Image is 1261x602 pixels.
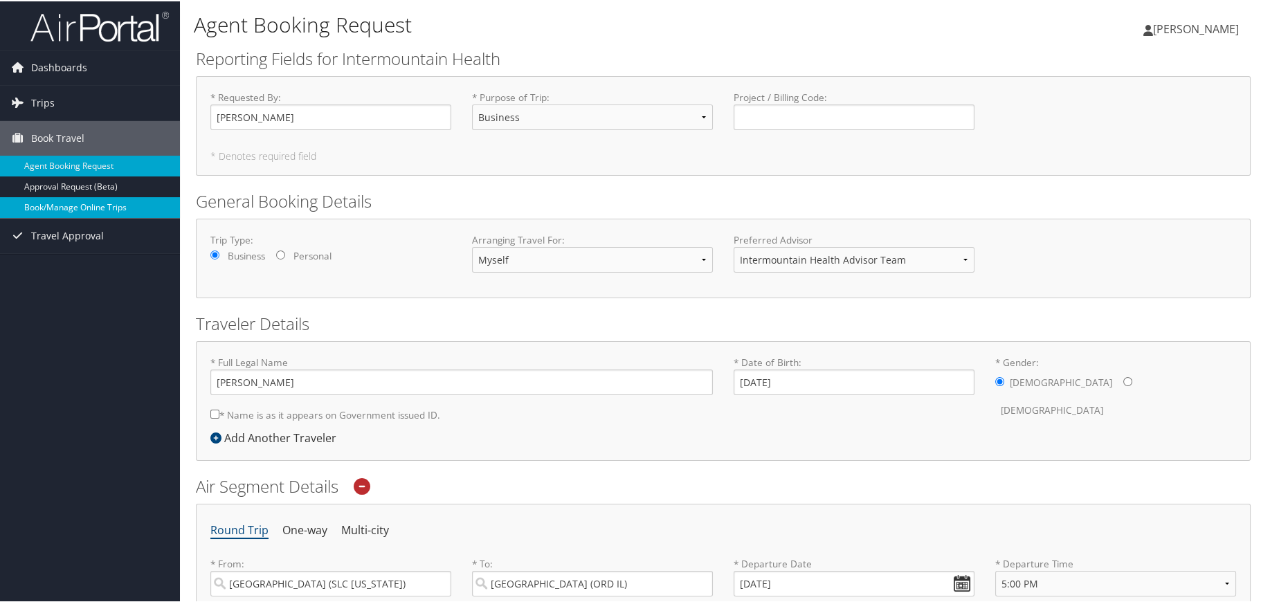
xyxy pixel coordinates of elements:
[228,248,265,262] label: Business
[995,569,1236,595] select: * Departure Time
[210,569,451,595] input: City or Airport Code
[210,150,1236,160] h5: * Denotes required field
[1143,7,1253,48] a: [PERSON_NAME]
[210,517,269,542] li: Round Trip
[196,46,1251,69] h2: Reporting Fields for Intermountain Health
[31,217,104,252] span: Travel Approval
[1153,20,1239,35] span: [PERSON_NAME]
[734,354,974,394] label: * Date of Birth:
[31,49,87,84] span: Dashboards
[472,103,713,129] select: * Purpose of Trip:
[472,89,713,140] label: * Purpose of Trip :
[210,408,219,417] input: * Name is as it appears on Government issued ID.
[995,354,1236,423] label: * Gender:
[31,120,84,154] span: Book Travel
[194,9,900,38] h1: Agent Booking Request
[734,232,974,246] label: Preferred Advisor
[1001,396,1103,422] label: [DEMOGRAPHIC_DATA]
[734,103,974,129] input: Project / Billing Code:
[210,368,713,394] input: * Full Legal Name
[196,311,1251,334] h2: Traveler Details
[210,354,713,394] label: * Full Legal Name
[210,103,451,129] input: * Requested By:
[1010,368,1112,394] label: [DEMOGRAPHIC_DATA]
[734,569,974,595] input: MM/DD/YYYY
[210,401,440,426] label: * Name is as it appears on Government issued ID.
[196,473,1251,497] h2: Air Segment Details
[210,428,343,445] div: Add Another Traveler
[734,89,974,129] label: Project / Billing Code :
[210,556,451,595] label: * From:
[472,556,713,595] label: * To:
[196,188,1251,212] h2: General Booking Details
[210,232,451,246] label: Trip Type:
[995,376,1004,385] input: * Gender:[DEMOGRAPHIC_DATA][DEMOGRAPHIC_DATA]
[293,248,332,262] label: Personal
[31,84,55,119] span: Trips
[1123,376,1132,385] input: * Gender:[DEMOGRAPHIC_DATA][DEMOGRAPHIC_DATA]
[282,517,327,542] li: One-way
[210,89,451,129] label: * Requested By :
[472,569,713,595] input: City or Airport Code
[341,517,389,542] li: Multi-city
[734,368,974,394] input: * Date of Birth:
[30,9,169,42] img: airportal-logo.png
[472,232,713,246] label: Arranging Travel For:
[734,556,974,569] label: * Departure Date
